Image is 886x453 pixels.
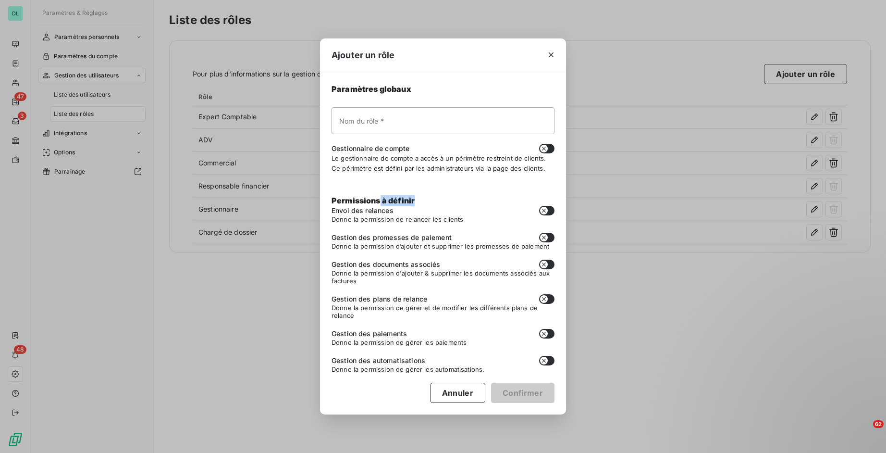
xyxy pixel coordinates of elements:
span: Ajouter un rôle [332,49,394,62]
span: 62 [873,420,884,428]
span: Gestion des plans de relance [332,294,427,304]
iframe: Intercom live chat [853,420,876,443]
span: Donne la permission de gérer et de modifier les différents plans de relance [332,304,554,319]
span: Gestion des documents associés [332,260,441,269]
button: Annuler [430,383,485,403]
span: Paramètres globaux [332,84,554,95]
span: Gestion des automatisations [332,356,425,365]
span: Donne la permission de gérer les automatisations. [332,365,554,373]
span: Donne la permission de gérer les paiements [332,339,554,346]
span: Le gestionnaire de compte a accès à un périmètre restreint de clients. Ce périmètre est défini pa... [332,154,546,172]
iframe: Intercom notifications message [694,360,886,427]
span: Donne la permission d’ajouter et supprimer les promesses de paiement [332,242,554,250]
span: Donne la permission de relancer les clients [332,215,554,223]
span: Envoi des relances [332,206,394,215]
span: Donne la permission d'ajouter & supprimer les documents associés aux factures [332,269,554,285]
button: Confirmer [491,383,554,403]
input: placeholder [332,107,554,134]
span: Gestionnaire de compte [332,144,409,153]
span: Gestion des promesses de paiement [332,233,452,242]
span: Permissions à définir [332,196,415,205]
span: Gestion des paiements [332,329,407,339]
